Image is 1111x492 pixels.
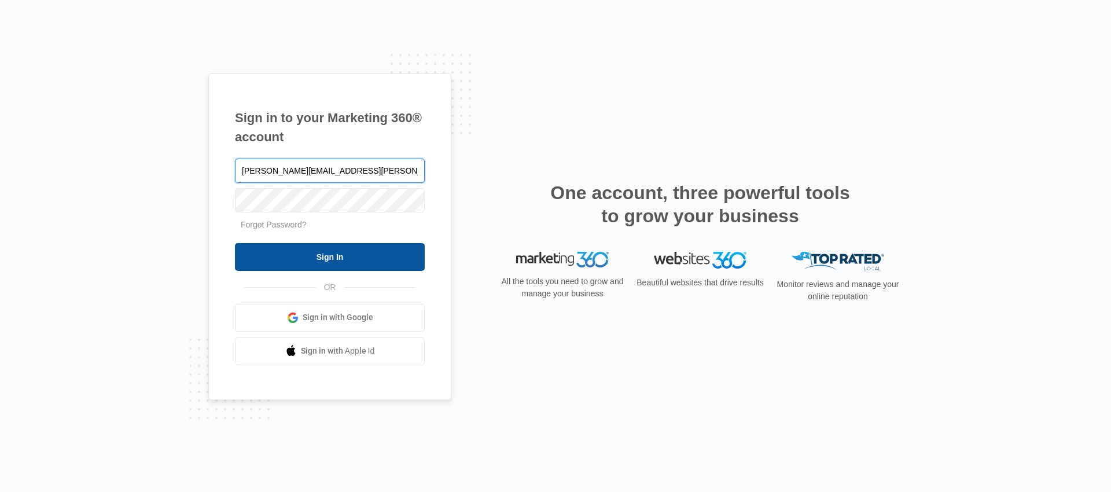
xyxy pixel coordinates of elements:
span: Sign in with Apple Id [301,345,375,357]
span: Sign in with Google [303,311,373,324]
a: Forgot Password? [241,220,307,229]
h2: One account, three powerful tools to grow your business [547,181,854,227]
input: Sign In [235,243,425,271]
span: OR [316,281,344,293]
input: Email [235,159,425,183]
a: Sign in with Apple Id [235,337,425,365]
h1: Sign in to your Marketing 360® account [235,108,425,146]
p: Monitor reviews and manage your online reputation [773,278,903,303]
img: Marketing 360 [516,252,609,268]
a: Sign in with Google [235,304,425,332]
img: Websites 360 [654,252,746,269]
p: Beautiful websites that drive results [635,277,765,289]
img: Top Rated Local [792,252,884,271]
p: All the tools you need to grow and manage your business [498,276,627,300]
